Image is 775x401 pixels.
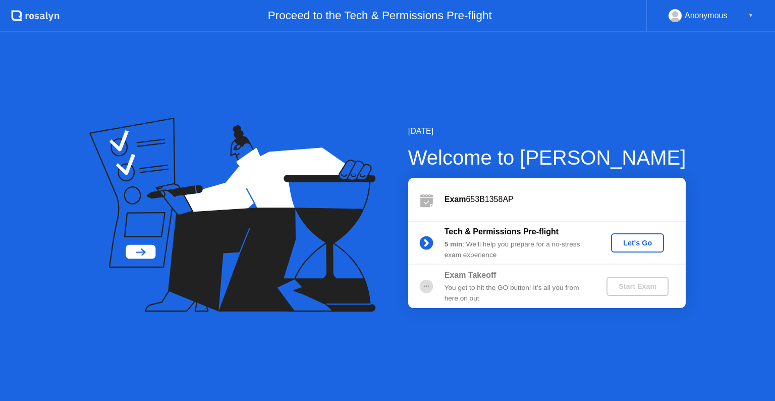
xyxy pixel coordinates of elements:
div: 653B1358AP [445,193,686,206]
div: : We’ll help you prepare for a no-stress exam experience [445,239,590,260]
b: 5 min [445,240,463,248]
div: Let's Go [615,239,660,247]
div: Welcome to [PERSON_NAME] [408,142,686,173]
div: You get to hit the GO button! It’s all you from here on out [445,283,590,304]
button: Let's Go [611,233,664,253]
b: Exam [445,195,466,204]
div: ▼ [748,9,753,22]
button: Start Exam [606,277,669,296]
div: Start Exam [611,282,665,290]
b: Tech & Permissions Pre-flight [445,227,559,236]
div: [DATE] [408,125,686,137]
div: Anonymous [685,9,728,22]
b: Exam Takeoff [445,271,496,279]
